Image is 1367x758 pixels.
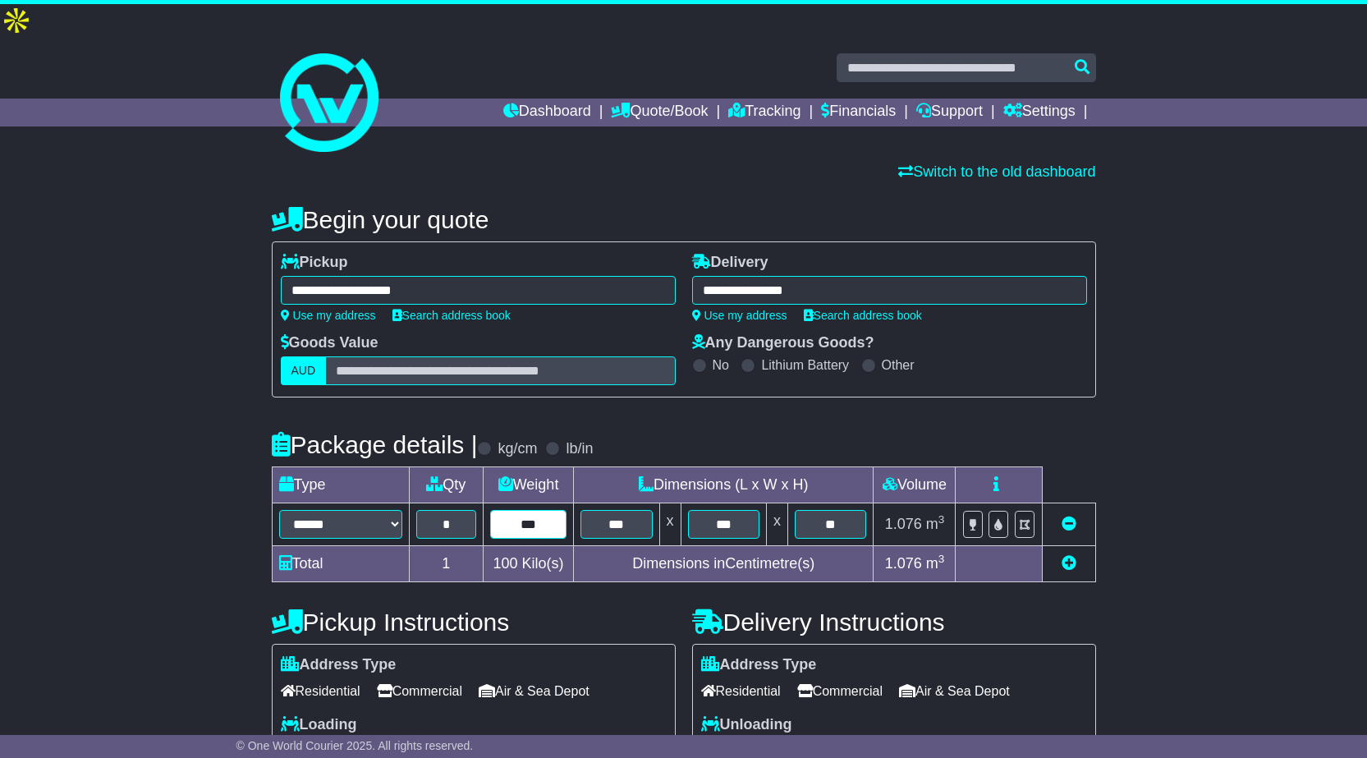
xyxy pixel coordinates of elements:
[574,467,874,503] td: Dimensions (L x W x H)
[503,99,591,126] a: Dashboard
[484,546,574,582] td: Kilo(s)
[409,467,484,503] td: Qty
[498,440,537,458] label: kg/cm
[281,254,348,272] label: Pickup
[804,309,922,322] a: Search address book
[926,555,945,572] span: m
[916,99,983,126] a: Support
[281,356,327,385] label: AUD
[611,99,708,126] a: Quote/Book
[692,334,874,352] label: Any Dangerous Goods?
[874,467,956,503] td: Volume
[821,99,896,126] a: Financials
[281,716,357,734] label: Loading
[701,656,817,674] label: Address Type
[898,163,1095,180] a: Switch to the old dashboard
[761,357,849,373] label: Lithium Battery
[281,656,397,674] label: Address Type
[1062,516,1076,532] a: Remove this item
[484,467,574,503] td: Weight
[272,206,1096,233] h4: Begin your quote
[236,739,474,752] span: © One World Courier 2025. All rights reserved.
[281,334,378,352] label: Goods Value
[281,678,360,704] span: Residential
[701,678,781,704] span: Residential
[899,678,1010,704] span: Air & Sea Depot
[701,716,792,734] label: Unloading
[713,357,729,373] label: No
[1003,99,1076,126] a: Settings
[272,609,676,636] h4: Pickup Instructions
[926,516,945,532] span: m
[692,309,787,322] a: Use my address
[377,678,462,704] span: Commercial
[272,467,409,503] td: Type
[281,309,376,322] a: Use my address
[479,678,589,704] span: Air & Sea Depot
[272,546,409,582] td: Total
[692,609,1096,636] h4: Delivery Instructions
[938,513,945,526] sup: 3
[692,254,768,272] label: Delivery
[659,503,681,546] td: x
[272,431,478,458] h4: Package details |
[766,503,787,546] td: x
[938,553,945,565] sup: 3
[728,99,800,126] a: Tracking
[1062,555,1076,572] a: Add new item
[574,546,874,582] td: Dimensions in Centimetre(s)
[392,309,511,322] a: Search address book
[566,440,593,458] label: lb/in
[882,357,915,373] label: Other
[885,516,922,532] span: 1.076
[885,555,922,572] span: 1.076
[493,555,518,572] span: 100
[409,546,484,582] td: 1
[797,678,883,704] span: Commercial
